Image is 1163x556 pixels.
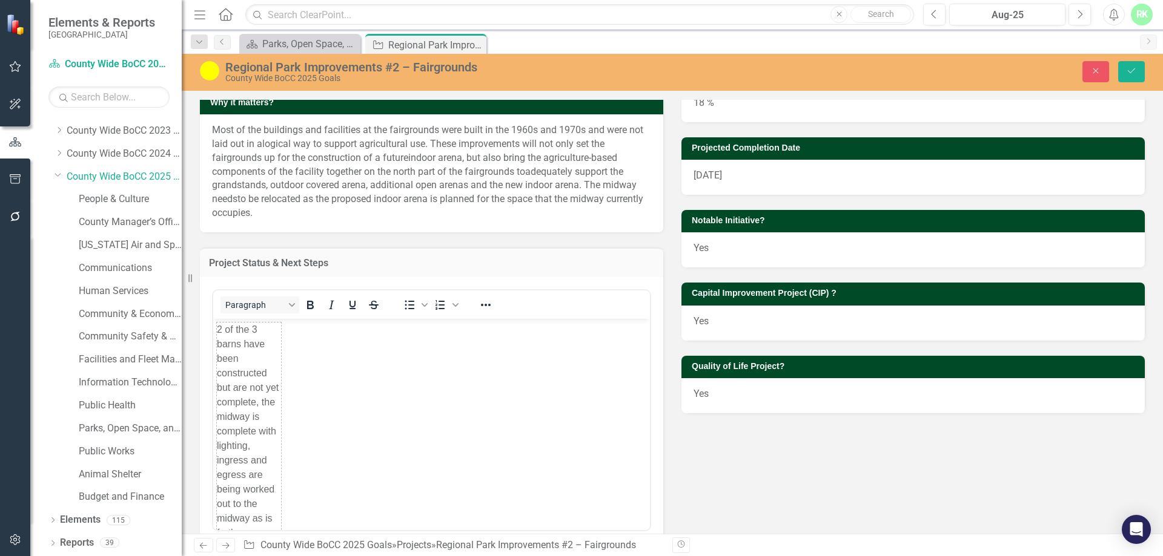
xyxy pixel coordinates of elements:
[67,147,182,161] a: County Wide BoCC 2024 Goals
[212,152,617,177] span: indoor arena, but also bring the agriculture-based components of the facility together on the nor...
[692,216,1139,225] h3: Notable Initiative?
[200,61,219,80] img: 10% to 50%
[79,284,182,298] a: Human Services
[363,296,384,313] button: Strikethrough
[436,539,636,551] div: Regional Park Improvements #2 – Fairgrounds
[48,87,170,108] input: Search Below...
[342,296,363,313] button: Underline
[243,538,663,552] div: » »
[692,289,1139,298] h3: Capital Improvement Project (CIP) ?
[212,166,637,205] span: adequately support the grandstands, outdoor covered arena, additional open arenas and the new ind...
[245,4,914,25] input: Search ClearPoint...
[242,36,357,51] a: Parks, Open Space, and Cultural Arts
[949,4,1065,25] button: Aug-25
[692,143,1139,152] h3: Projected Completion Date
[79,468,182,482] a: Animal Shelter
[397,539,431,551] a: Projects
[225,61,730,74] div: Regional Park Improvements #2 – Fairgrounds
[321,296,342,313] button: Italic
[79,261,182,275] a: Communications
[260,539,392,551] a: County Wide BoCC 2025 Goals
[953,8,1061,22] div: Aug-25
[48,57,170,71] a: County Wide BoCC 2025 Goals
[67,124,182,138] a: County Wide BoCC 2023 Goals
[79,422,182,436] a: Parks, Open Space, and Cultural Arts
[475,296,496,313] button: Reveal or hide additional toolbar items
[79,238,182,252] a: [US_STATE] Air and Space Port
[1122,515,1151,544] div: Open Intercom Messenger
[212,124,643,149] span: Most of the buildings and facilities at the fairgrounds were built in the 1960s and 1970s and wer...
[430,296,460,313] div: Numbered list
[60,536,94,550] a: Reports
[692,362,1139,371] h3: Quality of Life Project?
[100,538,119,548] div: 39
[694,388,709,399] span: Yes
[4,4,68,266] td: 2 of the 3 barns have been constructed but are not yet complete, the midway is complete with ligh...
[79,399,182,413] a: Public Health
[79,192,182,206] a: People & Culture
[850,6,911,23] button: Search
[681,87,1145,122] div: 18 %
[225,300,285,310] span: Paragraph
[48,15,155,30] span: Elements & Reports
[694,242,709,253] span: Yes
[48,30,155,39] small: [GEOGRAPHIC_DATA]
[868,9,894,19] span: Search
[1131,4,1153,25] button: RK
[5,13,28,36] img: ClearPoint Strategy
[107,515,130,525] div: 115
[79,490,182,504] a: Budget and Finance
[79,307,182,321] a: Community & Economic Development
[220,296,299,313] button: Block Paragraph
[388,38,483,53] div: Regional Park Improvements #2 – Fairgrounds
[399,296,429,313] div: Bullet list
[79,445,182,459] a: Public Works
[79,353,182,367] a: Facilities and Fleet Management
[60,513,101,527] a: Elements
[300,296,320,313] button: Bold
[210,98,657,107] h3: Why it matters?
[212,123,651,220] p: ​
[694,169,722,181] span: [DATE]
[79,215,182,229] a: County Manager’s Office
[67,170,182,184] a: County Wide BoCC 2025 Goals
[213,319,650,530] iframe: Rich Text Area
[694,315,709,327] span: Yes
[209,258,654,269] h3: Project Status & Next Steps
[79,376,182,390] a: Information Technology and Innovation
[212,138,605,163] span: logical way to support agricultural use. These improvements will not only set the fairgrounds up ...
[225,74,730,83] div: County Wide BoCC 2025 Goals
[212,193,643,218] span: to be relocated as the proposed indoor arena is planned for the space that the midway currently o...
[79,330,182,344] a: Community Safety & Well-Being
[262,36,357,51] div: Parks, Open Space, and Cultural Arts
